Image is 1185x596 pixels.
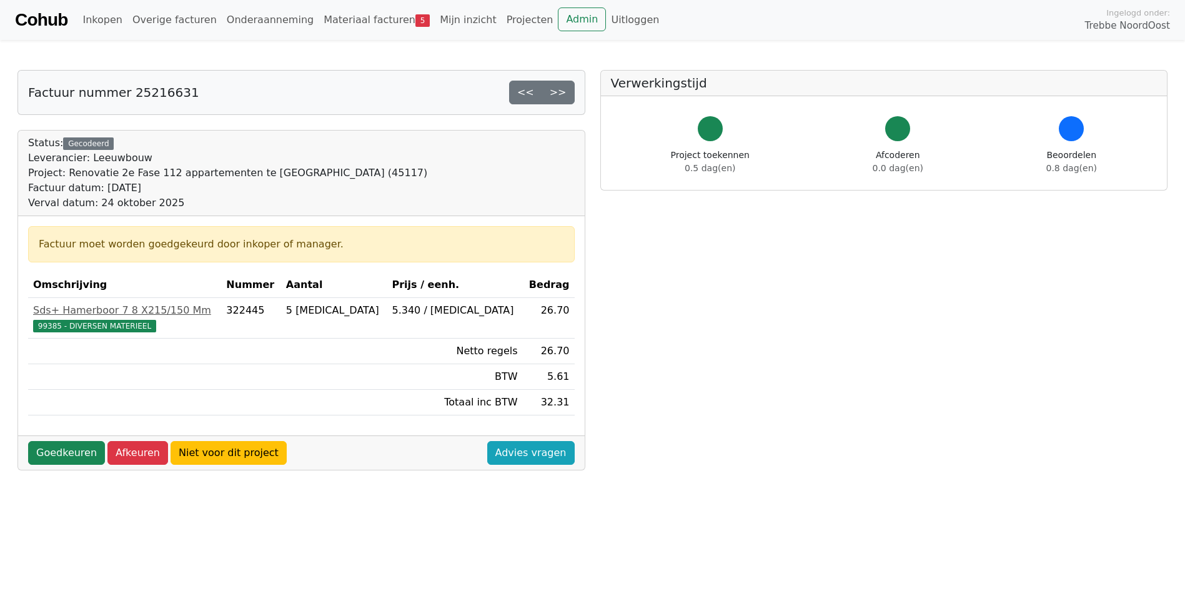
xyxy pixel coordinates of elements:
[319,7,435,32] a: Materiaal facturen5
[523,390,575,415] td: 32.31
[63,137,114,150] div: Gecodeerd
[387,390,522,415] td: Totaal inc BTW
[523,364,575,390] td: 5.61
[387,364,522,390] td: BTW
[28,181,427,196] div: Factuur datum: [DATE]
[33,320,156,332] span: 99385 - DIVERSEN MATERIEEL
[28,272,221,298] th: Omschrijving
[523,339,575,364] td: 26.70
[28,196,427,211] div: Verval datum: 24 oktober 2025
[523,272,575,298] th: Bedrag
[222,7,319,32] a: Onderaanneming
[558,7,606,31] a: Admin
[281,272,387,298] th: Aantal
[28,441,105,465] a: Goedkeuren
[1085,19,1170,33] span: Trebbe NoordOost
[509,81,542,104] a: <<
[435,7,502,32] a: Mijn inzicht
[415,14,430,27] span: 5
[221,298,281,339] td: 322445
[873,163,923,173] span: 0.0 dag(en)
[28,136,427,211] div: Status:
[39,237,564,252] div: Factuur moet worden goedgekeurd door inkoper of manager.
[487,441,575,465] a: Advies vragen
[127,7,222,32] a: Overige facturen
[28,85,199,100] h5: Factuur nummer 25216631
[33,303,216,333] a: Sds+ Hamerboor 7 8 X215/150 Mm99385 - DIVERSEN MATERIEEL
[611,76,1158,91] h5: Verwerkingstijd
[28,151,427,166] div: Leverancier: Leeuwbouw
[523,298,575,339] td: 26.70
[171,441,287,465] a: Niet voor dit project
[606,7,664,32] a: Uitloggen
[77,7,127,32] a: Inkopen
[387,339,522,364] td: Netto regels
[15,5,67,35] a: Cohub
[221,272,281,298] th: Nummer
[286,303,382,318] div: 5 [MEDICAL_DATA]
[392,303,517,318] div: 5.340 / [MEDICAL_DATA]
[387,272,522,298] th: Prijs / eenh.
[685,163,735,173] span: 0.5 dag(en)
[1046,163,1097,173] span: 0.8 dag(en)
[107,441,168,465] a: Afkeuren
[28,166,427,181] div: Project: Renovatie 2e Fase 112 appartementen te [GEOGRAPHIC_DATA] (45117)
[33,303,216,318] div: Sds+ Hamerboor 7 8 X215/150 Mm
[502,7,558,32] a: Projecten
[671,149,750,175] div: Project toekennen
[873,149,923,175] div: Afcoderen
[542,81,575,104] a: >>
[1106,7,1170,19] span: Ingelogd onder:
[1046,149,1097,175] div: Beoordelen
